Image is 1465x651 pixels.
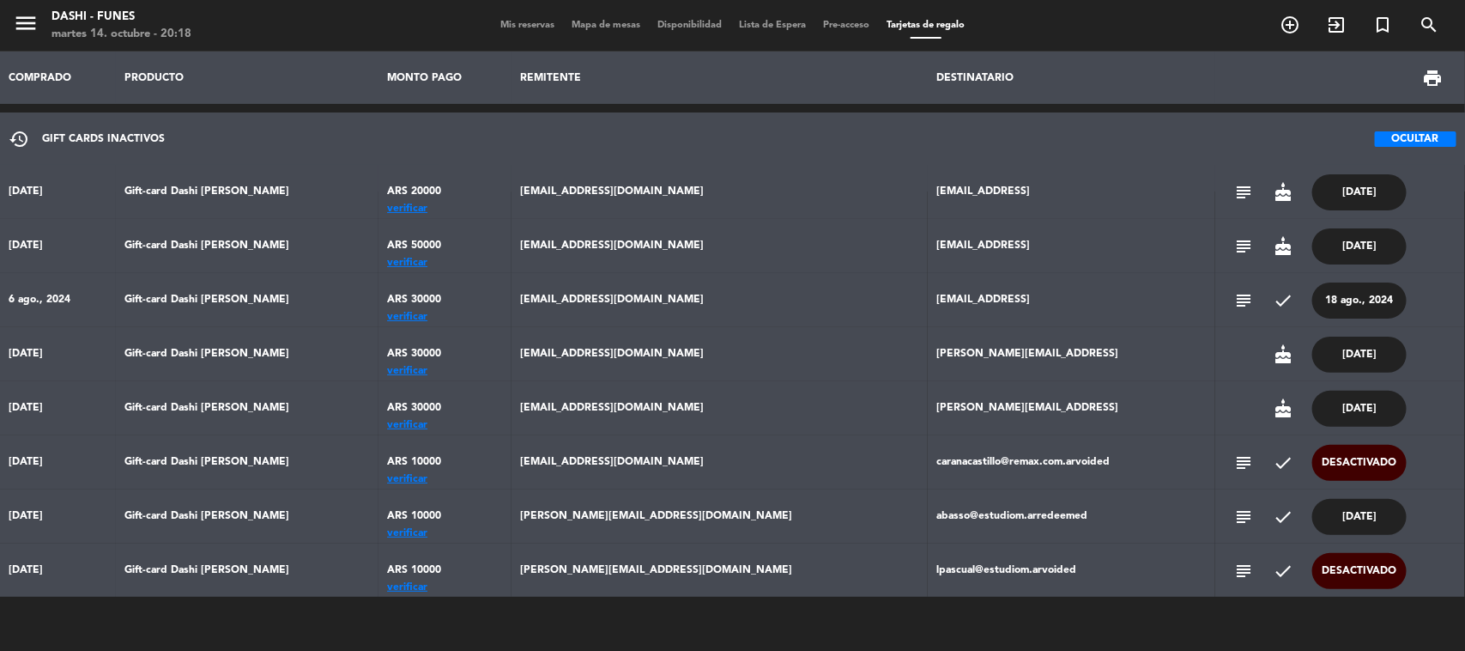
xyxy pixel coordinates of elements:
td: caranacastillo@remax.com.arvoided [928,435,1215,490]
span: restore [9,129,30,149]
td: Gift-card Dashi [PERSON_NAME] [116,327,378,381]
span: Disponibilidad [649,21,730,30]
button: [DATE] [1312,499,1407,535]
td: Gift-card Dashi [PERSON_NAME] [116,219,378,273]
td: [PERSON_NAME][EMAIL_ADDRESS] [928,327,1215,381]
button: OCULTAR [1375,131,1456,147]
td: [PERSON_NAME][EMAIL_ADDRESS][DOMAIN_NAME] [512,544,928,598]
td: [PERSON_NAME][EMAIL_ADDRESS] [928,381,1215,435]
div: ARS 30000 [387,391,502,425]
div: ARS 10000 [387,499,502,533]
i: menu [13,10,39,36]
div: ARS 30000 [387,283,502,317]
button: menu [13,10,39,42]
button: [DATE] [1312,391,1407,427]
span: Mis reservas [492,21,563,30]
i: turned_in_not [1372,15,1393,35]
span: cake [1273,399,1293,419]
td: Gift-card Dashi [PERSON_NAME] [116,490,378,544]
span: cake [1273,344,1293,365]
div: ARS 10000 [387,445,502,479]
button: [DATE] [1312,337,1407,373]
td: [PERSON_NAME][EMAIL_ADDRESS][DOMAIN_NAME] [512,490,928,544]
span: subject [1233,507,1254,527]
td: abasso@estudiom.arredeemed [928,490,1215,544]
span: Mapa de mesas [563,21,649,30]
div: GIFT CARDS INACTIVOS [9,122,166,156]
span: print [1423,68,1444,88]
i: add_circle_outline [1280,15,1300,35]
span: Lista de Espera [730,21,814,30]
span: subject [1233,290,1254,311]
span: subject [1233,182,1254,203]
th: DESTINATARIO [928,52,1215,104]
th: PRODUCTO [116,52,378,104]
td: [EMAIL_ADDRESS][DOMAIN_NAME] [512,327,928,381]
div: Dashi - Funes [51,9,191,26]
th: REMITENTE [512,52,928,104]
span: subject [1233,453,1254,473]
button: [DATE] [1312,174,1407,210]
span: check [1273,290,1293,311]
span: check [1273,507,1293,527]
i: search [1419,15,1439,35]
td: [EMAIL_ADDRESS] [928,165,1215,219]
td: [EMAIL_ADDRESS][DOMAIN_NAME] [512,165,928,219]
td: [EMAIL_ADDRESS] [928,219,1215,273]
div: ARS 20000 [387,174,502,209]
span: cake [1273,182,1293,203]
td: Gift-card Dashi [PERSON_NAME] [116,273,378,327]
td: [EMAIL_ADDRESS][DOMAIN_NAME] [512,381,928,435]
td: lpascual@estudiom.arvoided [928,544,1215,598]
td: Gift-card Dashi [PERSON_NAME] [116,435,378,490]
td: Gift-card Dashi [PERSON_NAME] [116,544,378,598]
span: check [1273,561,1293,581]
span: Tarjetas de regalo [878,21,973,30]
td: Gift-card Dashi [PERSON_NAME] [116,165,378,219]
button: [DATE] [1312,228,1407,265]
td: [EMAIL_ADDRESS][DOMAIN_NAME] [512,219,928,273]
span: check [1273,453,1293,473]
div: martes 14. octubre - 20:18 [51,26,191,43]
span: subject [1233,236,1254,257]
th: MONTO PAGO [378,52,512,104]
span: Pre-acceso [814,21,878,30]
div: ARS 10000 [387,553,502,587]
td: Gift-card Dashi [PERSON_NAME] [116,381,378,435]
td: [EMAIL_ADDRESS] [928,273,1215,327]
div: ARS 50000 [387,228,502,263]
i: exit_to_app [1326,15,1347,35]
span: cake [1273,236,1293,257]
button: DESACTIVADO [1312,445,1407,481]
span: subject [1233,561,1254,581]
button: 18 ago., 2024 [1312,283,1407,319]
button: DESACTIVADO [1312,553,1407,589]
div: ARS 30000 [387,337,502,371]
td: [EMAIL_ADDRESS][DOMAIN_NAME] [512,435,928,490]
td: [EMAIL_ADDRESS][DOMAIN_NAME] [512,273,928,327]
